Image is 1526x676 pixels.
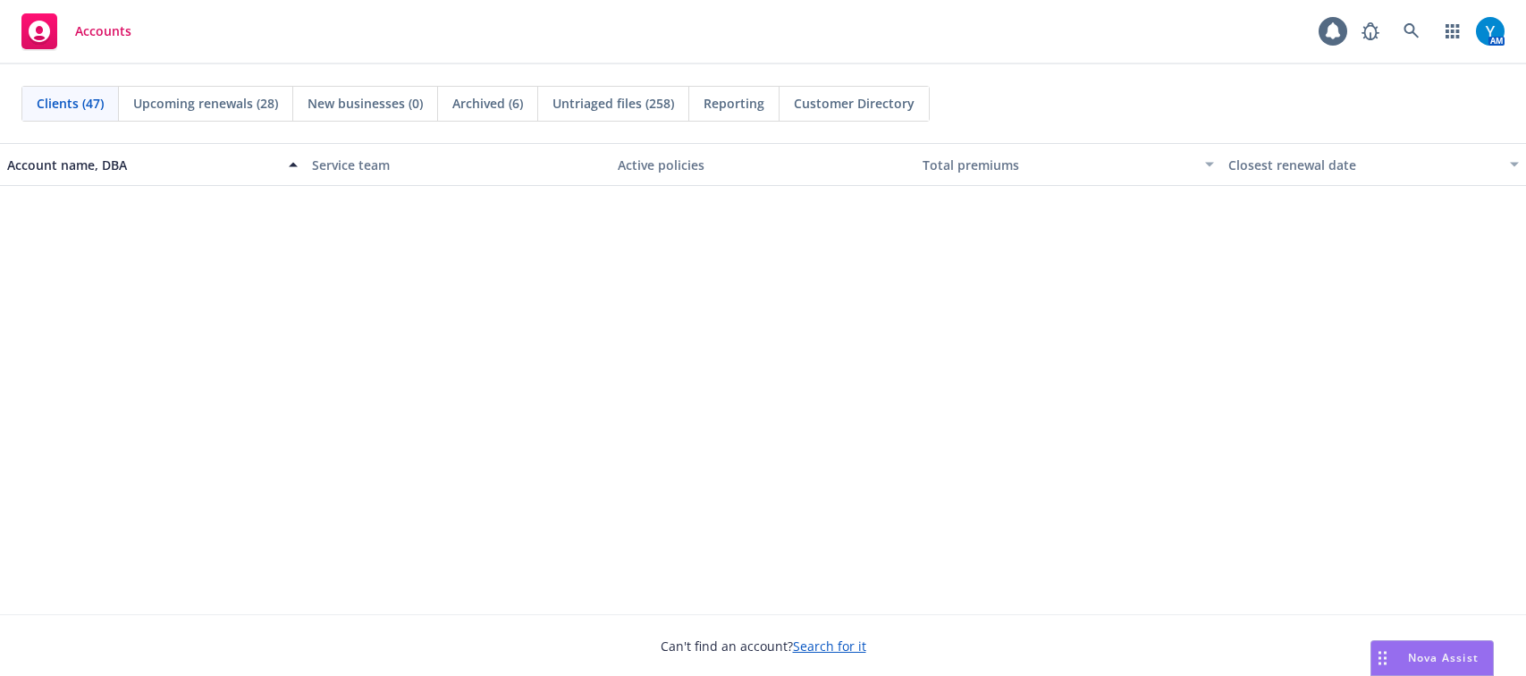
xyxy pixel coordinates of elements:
span: New businesses (0) [308,94,423,113]
button: Closest renewal date [1221,143,1526,186]
button: Service team [305,143,610,186]
button: Total premiums [915,143,1220,186]
div: Service team [312,156,603,174]
span: Reporting [704,94,764,113]
a: Search for it [793,638,866,655]
div: Drag to move [1371,641,1394,675]
img: photo [1476,17,1505,46]
span: Nova Assist [1408,650,1479,665]
button: Active policies [611,143,915,186]
a: Accounts [14,6,139,56]
span: Archived (6) [452,94,523,113]
div: Account name, DBA [7,156,278,174]
span: Upcoming renewals (28) [133,94,278,113]
span: Can't find an account? [661,637,866,655]
a: Report a Bug [1353,13,1388,49]
div: Closest renewal date [1228,156,1499,174]
div: Total premiums [923,156,1193,174]
span: Accounts [75,24,131,38]
span: Customer Directory [794,94,915,113]
button: Nova Assist [1370,640,1494,676]
span: Clients (47) [37,94,104,113]
span: Untriaged files (258) [552,94,674,113]
a: Switch app [1435,13,1471,49]
div: Active policies [618,156,908,174]
a: Search [1394,13,1429,49]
